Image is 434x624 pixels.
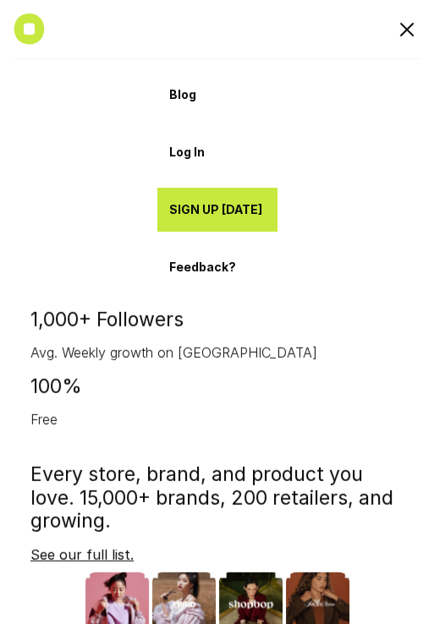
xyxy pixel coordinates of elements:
p: Log In [169,145,266,160]
p: Feedback? [169,260,266,275]
h1: 100% [30,375,404,399]
h1: . [30,547,404,563]
a: Blog [157,73,277,117]
h3: Avg. Weekly growth on [GEOGRAPHIC_DATA] [30,346,404,362]
p: Blog [169,88,266,102]
a: Log In [157,130,277,174]
p: SIGN UP [DATE] [169,203,266,217]
a: Feedback? [157,245,277,289]
h3: Free [30,412,404,428]
h1: 1,000+ Followers [30,309,404,332]
a: See our full list [30,546,130,563]
a: SIGN UP [DATE] [157,188,277,232]
h1: Every store, brand, and product you love. 15,000+ brands, 200 retailers, and growing. [30,464,404,534]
